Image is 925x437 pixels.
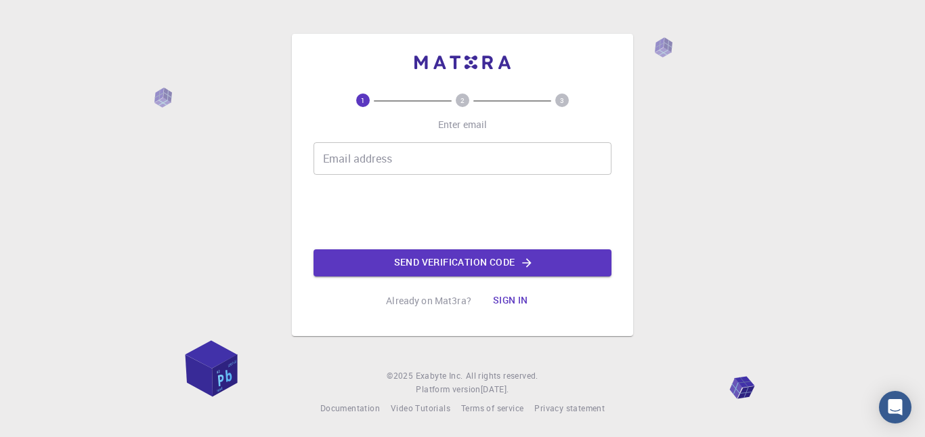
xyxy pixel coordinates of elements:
[387,369,415,383] span: © 2025
[320,402,380,415] a: Documentation
[461,402,523,415] a: Terms of service
[461,402,523,413] span: Terms of service
[438,118,488,131] p: Enter email
[879,391,911,423] div: Open Intercom Messenger
[391,402,450,415] a: Video Tutorials
[320,402,380,413] span: Documentation
[534,402,605,413] span: Privacy statement
[360,186,565,238] iframe: reCAPTCHA
[391,402,450,413] span: Video Tutorials
[481,383,509,396] a: [DATE].
[416,370,463,381] span: Exabyte Inc.
[361,96,365,105] text: 1
[386,294,471,308] p: Already on Mat3ra?
[314,249,611,276] button: Send verification code
[416,383,480,396] span: Platform version
[560,96,564,105] text: 3
[460,96,465,105] text: 2
[416,369,463,383] a: Exabyte Inc.
[466,369,538,383] span: All rights reserved.
[481,383,509,394] span: [DATE] .
[482,287,539,314] button: Sign in
[534,402,605,415] a: Privacy statement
